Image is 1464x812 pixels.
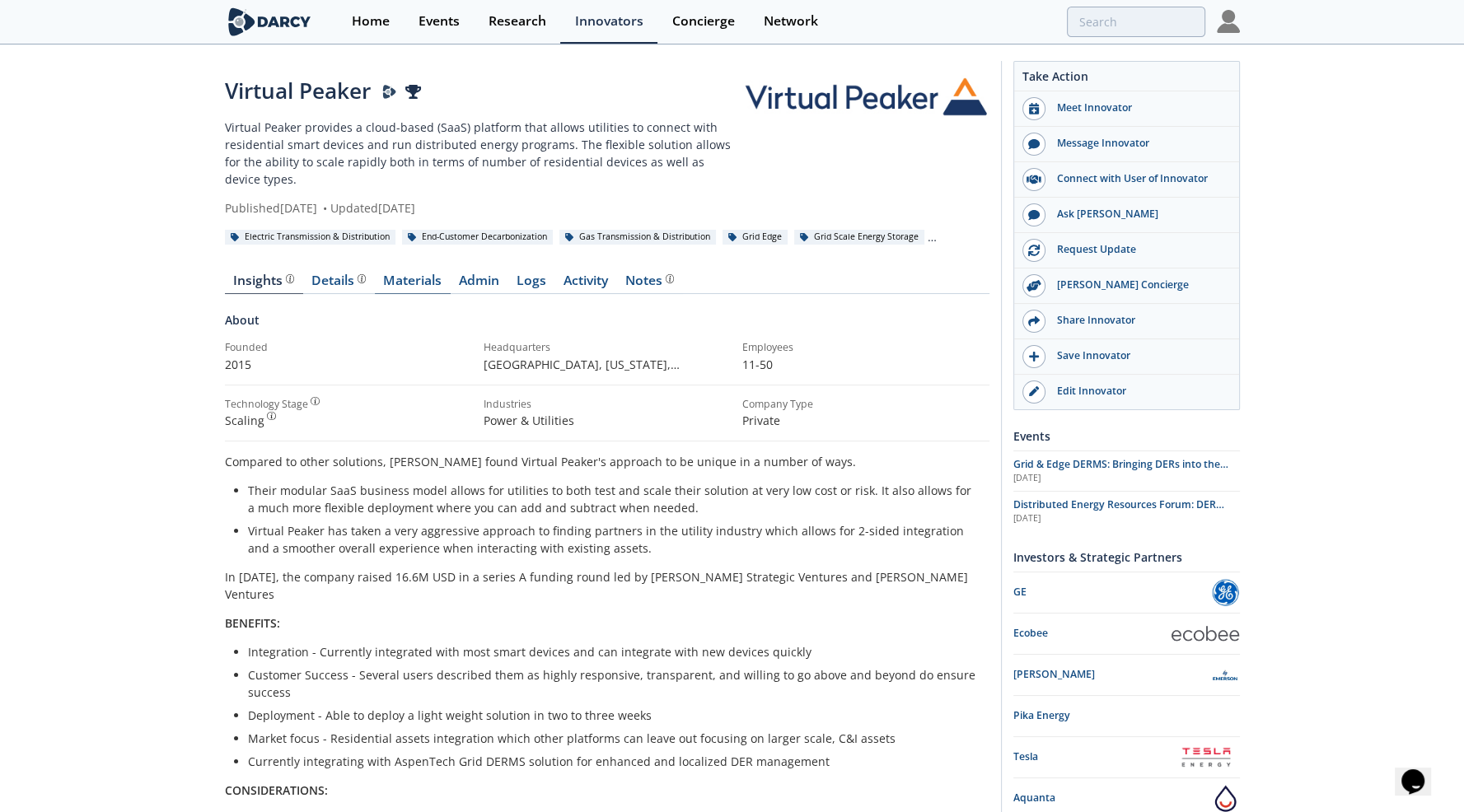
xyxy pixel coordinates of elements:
[1211,660,1240,689] img: Emerson
[375,274,451,294] a: Materials
[248,522,978,557] li: Virtual Peaker has taken a very aggressive approach to finding partners in the utility industry w...
[1013,512,1240,525] div: [DATE]
[666,274,675,283] img: information.svg
[1217,10,1240,33] img: Profile
[1013,497,1240,525] a: Distributed Energy Resources Forum: DER Control [DATE]
[1395,746,1448,796] iframe: chat widget
[508,274,555,294] a: Logs
[225,397,308,412] div: Technology Stage
[311,397,320,406] img: information.svg
[1171,624,1240,643] img: Ecobee
[1013,743,1240,772] a: Tesla Tesla
[225,274,303,294] a: Insights
[303,274,375,294] a: Details
[225,412,472,429] div: Scaling
[248,730,978,747] li: Market focus - Residential assets integration which other platforms can leave out focusing on lar...
[225,782,328,798] strong: CONSIDERATIONS:
[555,274,617,294] a: Activity
[352,15,390,28] div: Home
[1045,242,1230,257] div: Request Update
[1013,457,1228,486] span: Grid & Edge DERMS: Bringing DERs into the Control Room
[233,274,294,287] div: Insights
[1013,667,1211,682] div: [PERSON_NAME]
[225,311,989,340] div: About
[484,413,574,428] span: Power & Utilities
[225,453,989,470] p: Compared to other solutions, [PERSON_NAME] found Virtual Peaker's approach to be unique in a numb...
[1013,791,1211,805] div: Aquanta
[267,412,276,421] img: information.svg
[1013,626,1171,641] div: Ecobee
[672,15,735,28] div: Concierge
[489,15,546,28] div: Research
[1013,578,1240,607] a: GE GE
[723,230,788,245] div: Grid Edge
[248,482,978,516] li: Their modular SaaS business model allows for utilities to both test and scale their solution at v...
[742,397,989,412] div: Company Type
[225,119,742,188] p: Virtual Peaker provides a cloud-based (SaaS) platform that allows utilities to connect with resid...
[1013,749,1172,764] div: Tesla
[311,274,366,287] div: Details
[559,230,717,245] div: Gas Transmission & Distribution
[1211,578,1240,607] img: GE
[1014,339,1239,375] button: Save Innovator
[419,15,460,28] div: Events
[575,15,643,28] div: Innovators
[1013,457,1240,485] a: Grid & Edge DERMS: Bringing DERs into the Control Room [DATE]
[617,274,683,294] a: Notes
[225,340,472,355] div: Founded
[742,356,989,373] p: 11-50
[1013,472,1240,485] div: [DATE]
[1045,207,1230,222] div: Ask [PERSON_NAME]
[1013,422,1240,450] div: Events
[225,230,396,245] div: Electric Transmission & Distribution
[248,753,978,770] li: Currently integrating with AspenTech Grid DERMS solution for enhanced and localized DER management
[402,230,554,245] div: End-Customer Decarbonization
[1013,619,1240,648] a: Ecobee Ecobee
[225,615,280,631] strong: BENEFITS:
[484,340,731,355] div: Headquarters
[1013,497,1224,526] span: Distributed Energy Resources Forum: DER Control
[742,340,989,355] div: Employees
[1013,660,1240,689] a: [PERSON_NAME] Emerson
[225,7,315,36] img: logo-wide.svg
[358,274,367,283] img: information.svg
[1014,375,1239,409] a: Edit Innovator
[225,75,742,107] div: Virtual Peaker
[1013,543,1240,572] div: Investors & Strategic Partners
[1067,7,1205,37] input: Advanced Search
[225,568,989,603] p: In [DATE], the company raised 16.6M USD in a series A funding round led by [PERSON_NAME] Strategi...
[451,274,508,294] a: Admin
[742,413,780,428] span: Private
[1172,743,1240,772] img: Tesla
[286,274,295,283] img: information.svg
[320,200,330,216] span: •
[1013,702,1240,730] a: Pika Energy
[248,643,978,660] li: Integration - Currently integrated with most smart devices and can integrate with new devices qui...
[484,397,731,412] div: Industries
[625,274,674,287] div: Notes
[382,85,397,100] img: Darcy Presenter
[1045,278,1230,292] div: [PERSON_NAME] Concierge
[794,230,925,245] div: Grid Scale Energy Storage
[484,356,731,373] p: [GEOGRAPHIC_DATA], [US_STATE] , [GEOGRAPHIC_DATA]
[248,707,978,724] li: Deployment - Able to deploy a light weight solution in two to three weeks
[764,15,818,28] div: Network
[1045,136,1230,151] div: Message Innovator
[1013,708,1240,723] div: Pika Energy
[248,666,978,701] li: Customer Success - Several users described them as highly responsive, transparent, and willing to...
[1045,348,1230,363] div: Save Innovator
[1045,171,1230,186] div: Connect with User of Innovator
[225,199,742,217] div: Published [DATE] Updated [DATE]
[1014,68,1239,91] div: Take Action
[1045,384,1230,399] div: Edit Innovator
[1045,313,1230,328] div: Share Innovator
[225,356,472,373] p: 2015
[1013,585,1211,600] div: GE
[1045,100,1230,115] div: Meet Innovator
